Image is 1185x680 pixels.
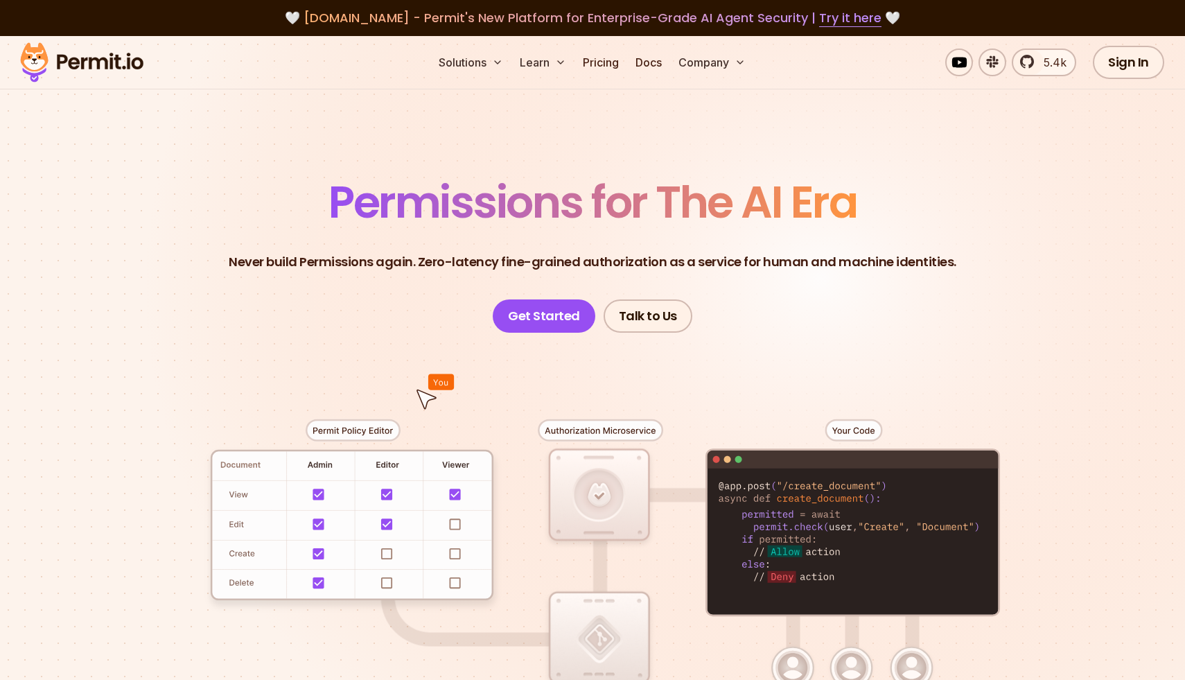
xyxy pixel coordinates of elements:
[1012,49,1076,76] a: 5.4k
[604,299,692,333] a: Talk to Us
[304,9,881,26] span: [DOMAIN_NAME] - Permit's New Platform for Enterprise-Grade AI Agent Security |
[328,171,857,233] span: Permissions for The AI Era
[14,39,150,86] img: Permit logo
[1035,54,1066,71] span: 5.4k
[673,49,751,76] button: Company
[229,252,956,272] p: Never build Permissions again. Zero-latency fine-grained authorization as a service for human and...
[630,49,667,76] a: Docs
[493,299,595,333] a: Get Started
[577,49,624,76] a: Pricing
[1093,46,1164,79] a: Sign In
[33,8,1152,28] div: 🤍 🤍
[819,9,881,27] a: Try it here
[433,49,509,76] button: Solutions
[514,49,572,76] button: Learn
